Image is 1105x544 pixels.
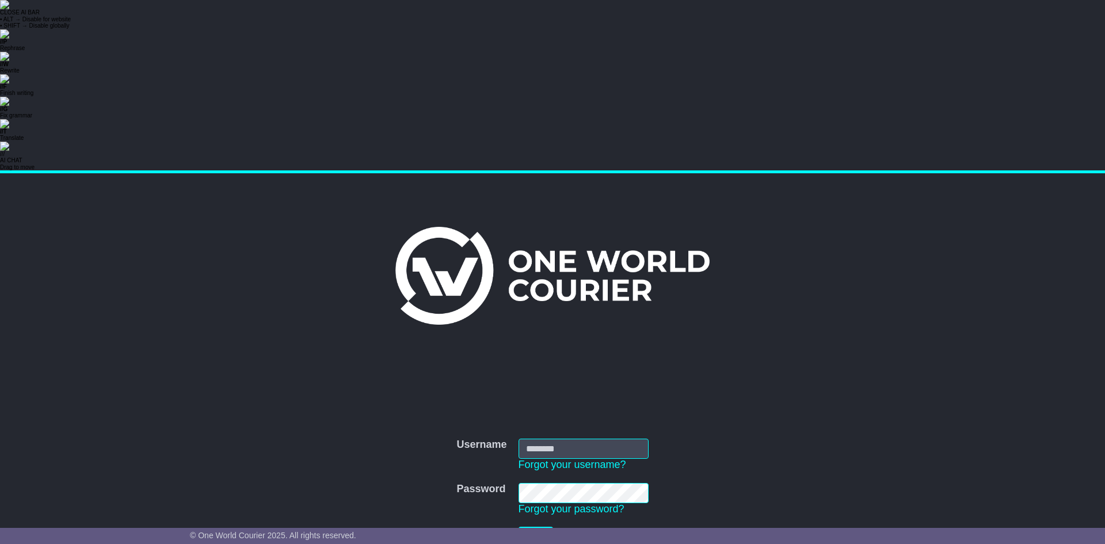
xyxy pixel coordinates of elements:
label: Username [456,439,506,451]
a: Forgot your username? [519,459,626,470]
label: Password [456,483,505,496]
a: Forgot your password? [519,503,624,515]
img: One World [395,227,710,325]
span: © One World Courier 2025. All rights reserved. [190,531,356,540]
